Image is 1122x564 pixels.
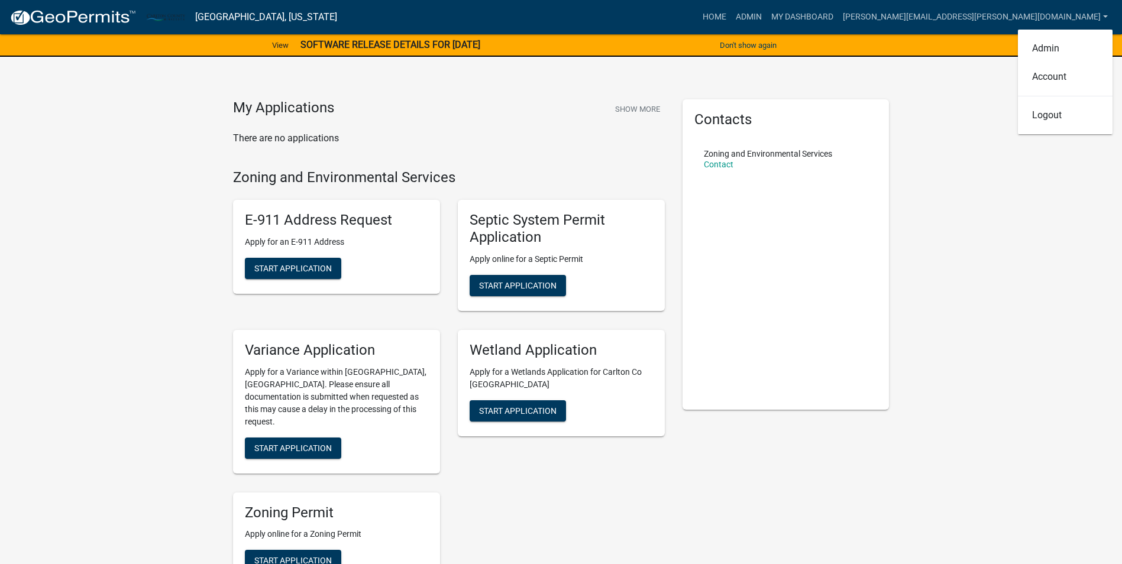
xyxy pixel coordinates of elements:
[254,443,332,452] span: Start Application
[195,7,337,27] a: [GEOGRAPHIC_DATA], [US_STATE]
[470,400,566,422] button: Start Application
[245,342,428,359] h5: Variance Application
[470,275,566,296] button: Start Application
[470,366,653,391] p: Apply for a Wetlands Application for Carlton Co [GEOGRAPHIC_DATA]
[479,280,557,290] span: Start Application
[479,406,557,415] span: Start Application
[704,150,832,158] p: Zoning and Environmental Services
[838,6,1113,28] a: [PERSON_NAME][EMAIL_ADDRESS][PERSON_NAME][DOMAIN_NAME]
[470,253,653,265] p: Apply online for a Septic Permit
[1018,63,1113,91] a: Account
[145,9,186,25] img: Carlton County, Minnesota
[300,39,480,50] strong: SOFTWARE RELEASE DETAILS FOR [DATE]
[245,528,428,540] p: Apply online for a Zoning Permit
[233,169,665,186] h4: Zoning and Environmental Services
[245,366,428,428] p: Apply for a Variance within [GEOGRAPHIC_DATA], [GEOGRAPHIC_DATA]. Please ensure all documentation...
[470,342,653,359] h5: Wetland Application
[245,504,428,521] h5: Zoning Permit
[698,6,731,28] a: Home
[267,35,293,55] a: View
[767,6,838,28] a: My Dashboard
[254,264,332,273] span: Start Application
[470,212,653,246] h5: Septic System Permit Application
[245,258,341,279] button: Start Application
[731,6,767,28] a: Admin
[245,236,428,248] p: Apply for an E-911 Address
[233,99,334,117] h4: My Applications
[233,131,665,145] p: There are no applications
[694,111,878,128] h5: Contacts
[1018,101,1113,129] a: Logout
[704,160,733,169] a: Contact
[1018,30,1113,134] div: [PERSON_NAME][EMAIL_ADDRESS][PERSON_NAME][DOMAIN_NAME]
[1018,34,1113,63] a: Admin
[245,212,428,229] h5: E-911 Address Request
[245,437,341,459] button: Start Application
[610,99,665,119] button: Show More
[715,35,781,55] button: Don't show again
